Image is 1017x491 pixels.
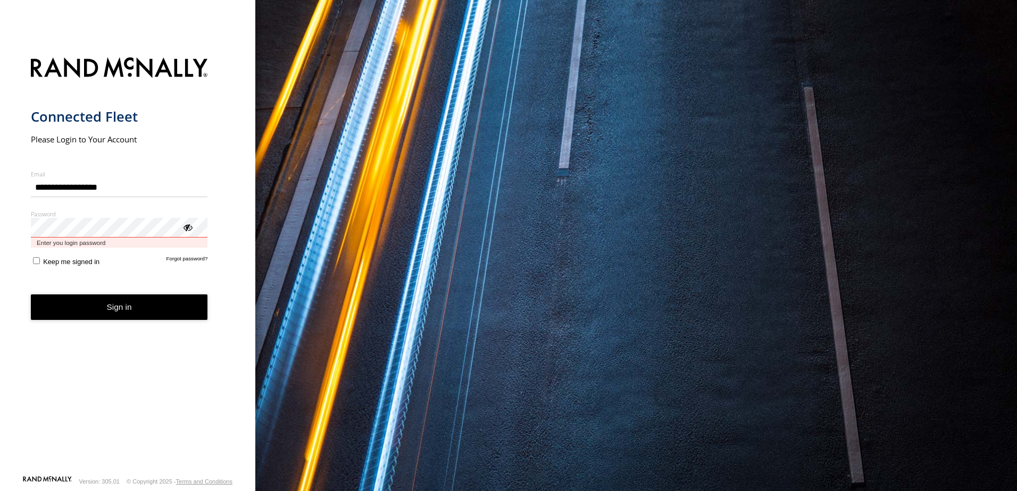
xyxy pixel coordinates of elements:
[31,238,208,248] span: Enter you login password
[79,478,120,485] div: Version: 305.01
[31,51,225,475] form: main
[33,257,40,264] input: Keep me signed in
[31,134,208,145] h2: Please Login to Your Account
[182,222,193,232] div: ViewPassword
[176,478,232,485] a: Terms and Conditions
[23,476,72,487] a: Visit our Website
[127,478,232,485] div: © Copyright 2025 -
[43,258,99,266] span: Keep me signed in
[31,170,208,178] label: Email
[31,55,208,82] img: Rand McNally
[31,108,208,125] h1: Connected Fleet
[31,210,208,218] label: Password
[166,256,208,266] a: Forgot password?
[31,294,208,320] button: Sign in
